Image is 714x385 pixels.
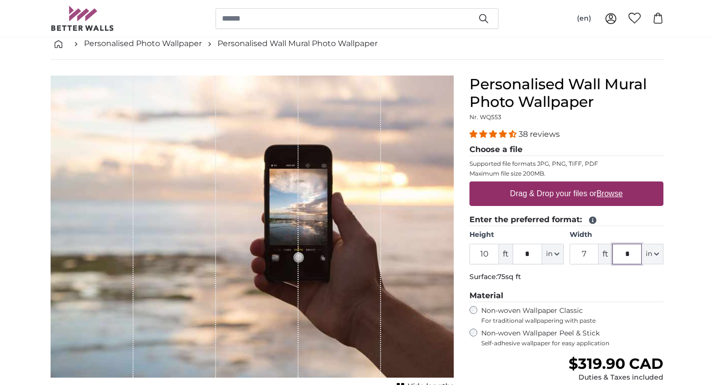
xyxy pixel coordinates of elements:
[481,306,663,325] label: Non-woven Wallpaper Classic
[499,244,513,264] span: ft
[506,184,627,204] label: Drag & Drop your files or
[569,10,599,27] button: (en)
[481,339,663,347] span: Self-adhesive wallpaper for easy application
[469,290,663,302] legend: Material
[646,249,652,259] span: in
[218,38,378,50] a: Personalised Wall Mural Photo Wallpaper
[469,129,519,139] span: 4.34 stars
[481,329,663,347] label: Non-woven Wallpaper Peel & Stick
[570,230,663,240] label: Width
[469,113,501,121] span: Nr. WQ553
[597,189,623,198] u: Browse
[469,144,663,156] legend: Choose a file
[84,38,202,50] a: Personalised Photo Wallpaper
[569,373,663,383] div: Duties & Taxes included
[599,244,612,264] span: ft
[469,76,663,111] h1: Personalised Wall Mural Photo Wallpaper
[542,244,564,264] button: in
[469,160,663,168] p: Supported file formats JPG, PNG, TIFF, PDF
[546,249,552,259] span: in
[469,230,563,240] label: Height
[51,28,663,60] nav: breadcrumbs
[469,170,663,178] p: Maximum file size 200MB.
[519,129,560,139] span: 38 reviews
[642,244,663,264] button: in
[569,355,663,373] span: $319.90 CAD
[469,272,663,282] p: Surface:
[469,214,663,226] legend: Enter the preferred format:
[51,6,114,31] img: Betterwalls
[497,272,521,281] span: 75sq ft
[481,317,663,325] span: For traditional wallpapering with paste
